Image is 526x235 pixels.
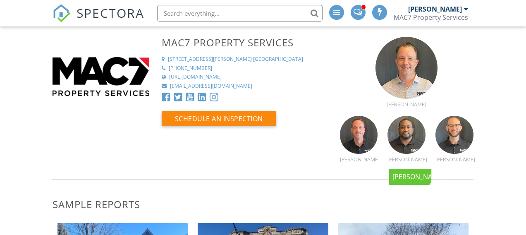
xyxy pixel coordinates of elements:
img: The Best Home Inspection Software - Spectora [53,4,71,22]
div: [GEOGRAPHIC_DATA] [253,56,303,63]
img: MAC7-Logos_pdf.jpg [53,57,149,96]
div: [URL][DOMAIN_NAME] [169,74,222,81]
a: [EMAIL_ADDRESS][DOMAIN_NAME] [162,83,330,90]
a: [STREET_ADDRESS][PERSON_NAME] [GEOGRAPHIC_DATA] [162,56,330,63]
h3: Sample Reports [53,199,473,210]
img: ryan_spectora.jpg [375,37,438,99]
div: [PERSON_NAME] [387,156,426,163]
img: eric_spectora.jpg [387,116,426,154]
button: Schedule an Inspection [162,111,276,126]
a: [PERSON_NAME] [375,92,438,108]
a: [PHONE_NUMBER] [162,65,330,72]
div: [PERSON_NAME] [375,101,438,108]
a: [PERSON_NAME] [435,147,473,163]
div: MAC7 Property Services [394,13,468,22]
a: [PERSON_NAME] [340,147,378,163]
span: SPECTORA [77,4,144,22]
a: [URL][DOMAIN_NAME] [162,74,330,81]
h3: MAC7 Property Services [162,37,330,48]
div: [EMAIL_ADDRESS][DOMAIN_NAME] [170,83,252,90]
img: andrew_spectora.jpg [340,116,378,154]
div: [PERSON_NAME] [340,156,378,163]
div: [PHONE_NUMBER] [169,65,212,72]
a: [PERSON_NAME] [387,147,426,163]
div: [PERSON_NAME] [435,156,473,163]
a: Schedule an Inspection [162,117,276,126]
div: [PERSON_NAME] [408,5,462,13]
a: SPECTORA [53,11,144,29]
div: [STREET_ADDRESS][PERSON_NAME] [168,56,252,63]
img: dan_spectora.jpg [435,116,473,154]
input: Search everything... [157,5,323,22]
